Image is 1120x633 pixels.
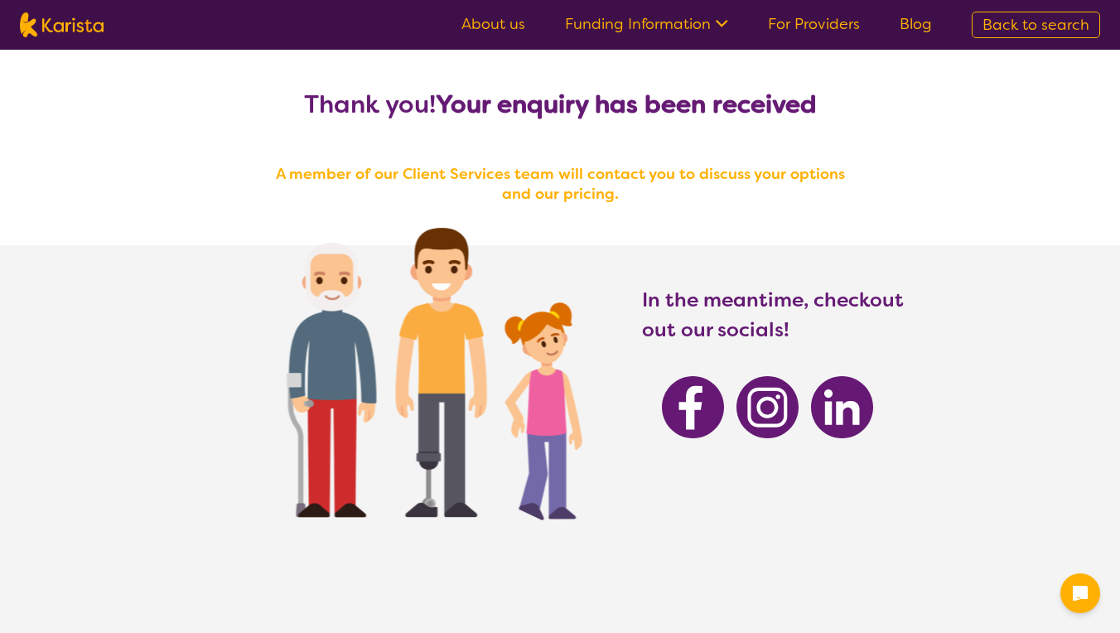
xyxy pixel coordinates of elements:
[461,14,525,34] a: About us
[972,12,1100,38] a: Back to search
[20,12,104,37] img: Karista logo
[262,89,858,119] h2: Thank you!
[811,376,873,438] img: Karista Linkedin
[662,376,724,438] img: Karista Facebook
[565,14,728,34] a: Funding Information
[262,164,858,204] h4: A member of our Client Services team will contact you to discuss your options and our pricing.
[982,15,1089,35] span: Back to search
[736,376,799,438] img: Karista Instagram
[642,285,905,345] h3: In the meantime, checkout out our socials!
[436,88,817,121] b: Your enquiry has been received
[900,14,932,34] a: Blog
[768,14,860,34] a: For Providers
[238,186,618,551] img: Karista provider enquiry success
